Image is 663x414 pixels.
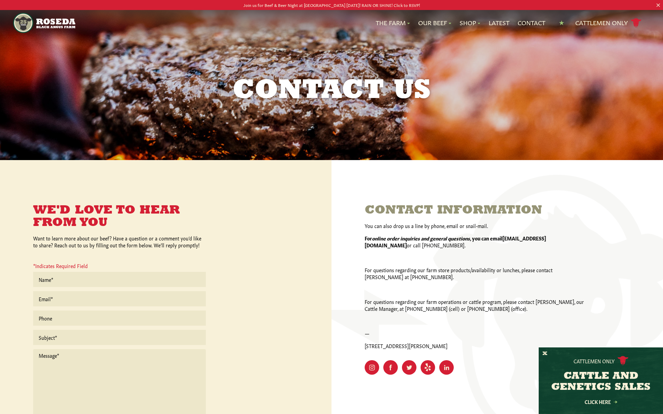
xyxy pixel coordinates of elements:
[542,350,547,357] button: X
[489,18,509,27] a: Latest
[365,330,586,337] p: —
[365,204,586,217] h3: Contact Information
[365,222,586,229] p: You can also drop us a line by phone, email or snail-mail.
[575,17,642,29] a: Cattlemen Only
[365,235,502,241] strong: For , you can email
[402,360,416,375] a: Visit Our Twitter Page
[570,400,632,404] a: Click Here
[365,266,586,280] p: For questions regarding our farm store products/availability or lunches, please contact [PERSON_N...
[574,357,615,364] p: Cattlemen Only
[33,204,206,229] h3: We'd Love to Hear From You
[365,298,586,312] p: For questions regarding our farm operations or cattle program, please contact [PERSON_NAME], our ...
[33,330,206,345] input: Subject*
[33,262,206,272] p: *Indicates Required Field
[383,360,398,375] a: Visit Our Facebook Page
[365,342,586,349] p: [STREET_ADDRESS][PERSON_NAME]
[376,18,410,27] a: The Farm
[33,1,630,9] p: Join us for Beef & Beer Night at [GEOGRAPHIC_DATA] [DATE]! RAIN OR SHINE! Click to RSVP!
[33,310,206,326] input: Phone
[460,18,480,27] a: Shop
[13,10,650,36] nav: Main Navigation
[33,291,206,306] input: Email*
[421,360,435,375] a: Visit Our Yelp Page
[617,356,628,365] img: cattle-icon.svg
[365,235,586,248] p: or call [PHONE_NUMBER].
[547,371,654,393] h3: CATTLE AND GENETICS SALES
[13,13,75,33] img: https://roseda.com/wp-content/uploads/2021/05/roseda-25-header.png
[365,235,546,248] strong: [EMAIL_ADDRESS][DOMAIN_NAME]
[33,272,206,287] input: Name*
[439,360,454,375] a: Visit Our LinkedIn Page
[365,360,379,375] a: Visit Our Instagram Page
[372,235,470,241] em: online order inquiries and general questions
[155,77,508,105] h1: Contact Us
[518,18,545,27] a: Contact
[33,235,206,248] p: Want to learn more about our beef? Have a question or a comment you’d like to share? Reach out to...
[418,18,451,27] a: Our Beef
